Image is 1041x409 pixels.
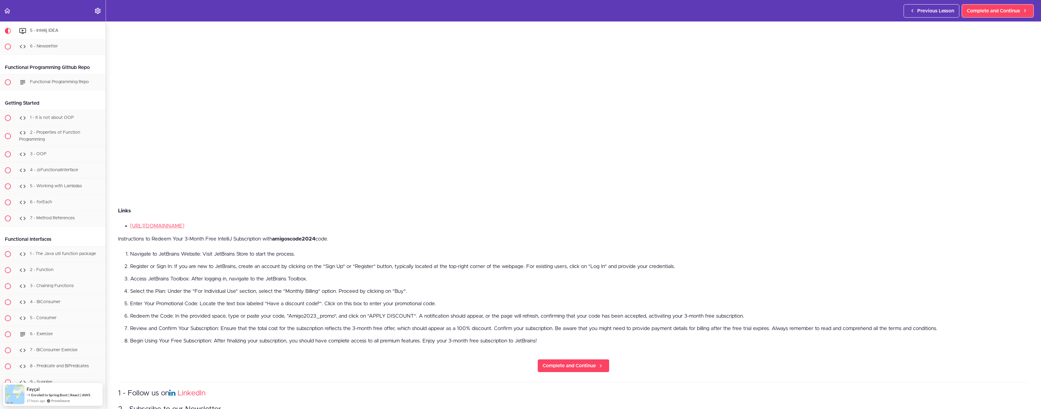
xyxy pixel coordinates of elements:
[917,7,954,15] span: Previous Lesson
[30,284,74,288] span: 3 - Chaining Functions
[27,398,45,403] span: 17 hours ago
[51,398,70,403] a: ProveSource
[30,348,77,352] span: 7 - BiConsumer Exercise
[130,275,1029,283] li: Access JetBrains Toolbox: After logging in, navigate to the JetBrains Toolbox.
[30,168,78,172] span: 4 - @FunctionalInterface
[178,390,205,397] a: LinkedIn
[30,28,58,33] span: 5 - Intellij IDEA
[30,184,82,188] span: 5 - Working with Lambdas
[30,152,46,156] span: 3 - OOP
[543,362,596,369] span: Complete and Continue
[30,316,57,320] span: 5 - Consumer
[537,359,609,372] a: Complete and Continue
[30,300,61,304] span: 4 - BiConsumer
[272,236,315,241] strong: amigoscode2024
[962,4,1034,18] a: Complete and Continue
[31,393,90,397] a: Enroled to Spring Boot | React | AWS
[94,7,101,15] svg: Settings Menu
[30,200,52,204] span: 6 - forEach
[30,252,96,256] span: 1 - The Java util function package
[30,364,89,368] span: 8 - Predicate and BiPredicates
[27,392,31,397] span: ->
[30,80,89,84] span: Functional Programming Repo
[30,116,74,120] span: 1 - It is not about OOP
[130,312,1029,320] li: Redeem the Code: In the provided space, type or paste your code, "Amigo2023_promo", and click on ...
[27,387,40,392] span: Fayçal
[130,287,1029,295] li: Select the Plan: Under the "For Individual Use" section, select the "Monthly Billing" option. Pro...
[30,380,52,384] span: 9 - Supplier
[118,388,1029,398] h3: 1 - Follow us on
[130,250,1029,258] li: Navigate to JetBrains Website: Visit JetBrains Store to start the process.
[118,234,1029,244] p: Instructions to Redeem Your 3-Month Free IntelliJ Subscription with code.
[5,384,25,404] img: provesource social proof notification image
[904,4,959,18] a: Previous Lesson
[130,300,1029,308] li: Enter Your Promotional Code: Locate the text box labeled "Have a discount code?". Click on this b...
[19,130,80,142] span: 2 - Properties of Function Programming
[30,268,54,272] span: 2 - Function
[967,7,1020,15] span: Complete and Continue
[30,332,53,336] span: 6 - Exercise
[30,216,75,220] span: 7 - Method References
[4,7,11,15] svg: Back to course curriculum
[130,337,1029,345] li: Begin Using Your Free Subscription: After finalizing your subscription, you should have complete ...
[30,44,58,48] span: 6 - Newsletter
[130,223,184,228] a: [URL][DOMAIN_NAME]
[130,263,1029,270] li: Register or Sign In: If you are new to JetBrains, create an account by clicking on the "Sign Up" ...
[118,208,131,213] strong: Links
[130,325,1029,332] li: Review and Confirm Your Subscription: Ensure that the total cost for the subscription reflects th...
